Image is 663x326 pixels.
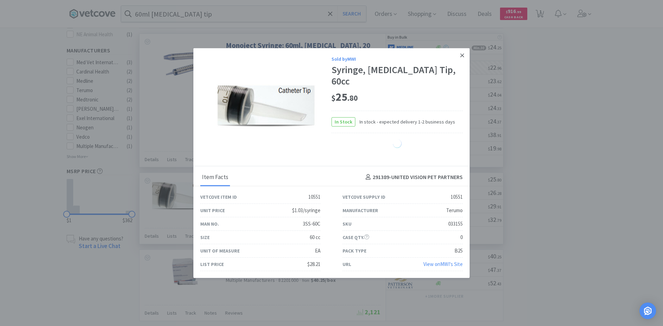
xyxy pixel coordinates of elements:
div: 033155 [448,220,463,228]
div: Syringe, [MEDICAL_DATA] Tip, 60cc [331,64,463,87]
img: 84af5ade331f40d2be711bd9afb93b2f_10551.png [214,81,318,128]
div: EA [315,247,320,255]
div: Unit of Measure [200,247,240,254]
div: Terumo [446,206,463,215]
span: In Stock [332,117,355,126]
div: Case Qty. [343,233,369,241]
div: $1.03/syringe [292,206,320,215]
div: 0 [460,233,463,241]
div: $28.21 [307,260,320,268]
div: 3SS-60C [303,220,320,228]
span: $ [331,93,336,103]
div: Item Facts [200,169,230,186]
a: View onMWI's Site [423,261,463,267]
div: Open Intercom Messenger [640,303,656,319]
div: Man No. [200,220,219,227]
div: Pack Type [343,247,366,254]
div: Vetcove Supply ID [343,193,385,200]
div: 60 cc [310,233,320,241]
div: 10551 [451,193,463,201]
h4: 291389 - UNITED VISION PET PARTNERS [363,173,463,182]
div: List Price [200,260,224,268]
div: SKU [343,220,352,227]
div: Vetcove Item ID [200,193,237,200]
div: Manufacturer [343,206,378,214]
div: 10551 [308,193,320,201]
div: Size [200,233,210,241]
span: 25 [331,90,358,104]
div: URL [343,260,351,268]
span: In stock - expected delivery 1-2 business days [355,118,455,126]
div: Sold by MWI [331,55,463,62]
div: Unit Price [200,206,225,214]
span: . 80 [347,93,358,103]
div: B25 [454,247,463,255]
